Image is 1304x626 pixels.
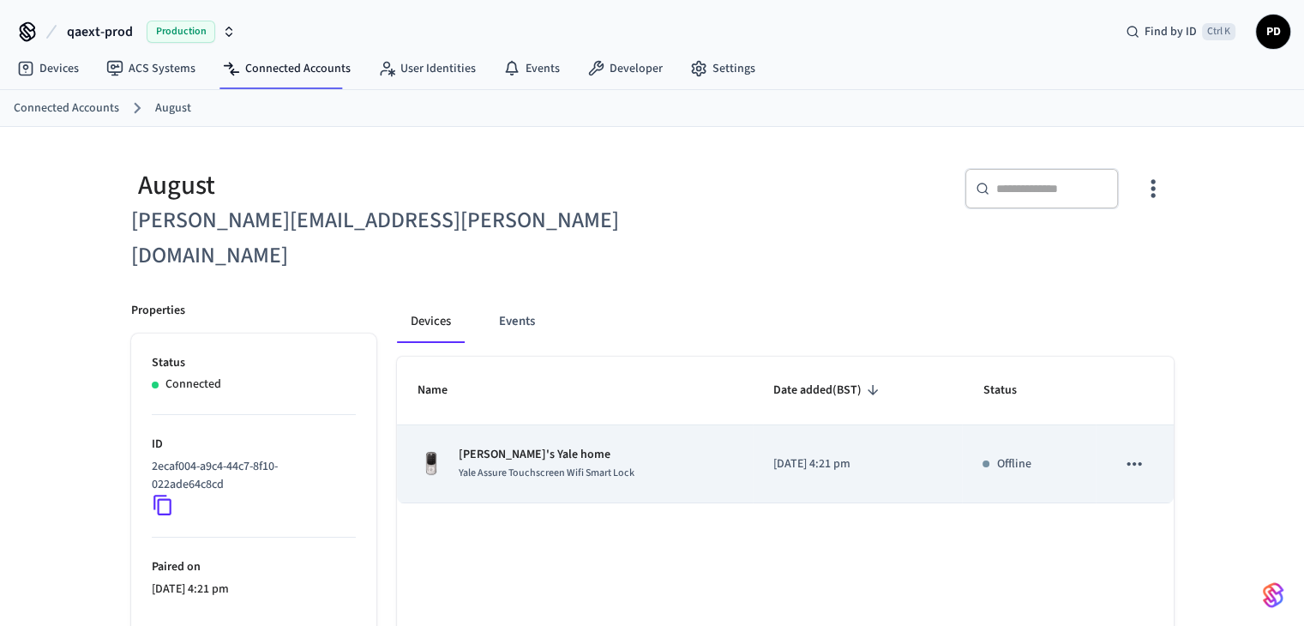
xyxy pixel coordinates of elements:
p: Offline [996,455,1031,473]
a: User Identities [364,53,490,84]
p: Properties [131,302,185,320]
span: Status [983,377,1038,404]
span: PD [1258,16,1289,47]
span: Production [147,21,215,43]
a: Connected Accounts [14,99,119,117]
img: SeamLogoGradient.69752ec5.svg [1263,581,1283,609]
p: [PERSON_NAME]'s Yale home [459,446,634,464]
span: Find by ID [1145,23,1197,40]
button: PD [1256,15,1290,49]
h6: [PERSON_NAME][EMAIL_ADDRESS][PERSON_NAME][DOMAIN_NAME] [131,203,642,274]
button: Devices [397,302,465,343]
a: Settings [676,53,769,84]
a: Developer [574,53,676,84]
span: Date added(BST) [773,377,884,404]
img: Yale Assure Touchscreen Wifi Smart Lock, Satin Nickel, Front [418,450,445,478]
p: 2ecaf004-a9c4-44c7-8f10-022ade64c8cd [152,458,349,494]
a: Connected Accounts [209,53,364,84]
button: Events [485,302,549,343]
a: August [155,99,191,117]
p: [DATE] 4:21 pm [152,581,356,599]
span: Yale Assure Touchscreen Wifi Smart Lock [459,466,634,480]
table: sticky table [397,357,1174,504]
p: ID [152,436,356,454]
span: Name [418,377,470,404]
div: August [131,168,642,203]
a: ACS Systems [93,53,209,84]
div: connected account tabs [397,302,1174,343]
span: Ctrl K [1202,23,1235,40]
p: Status [152,354,356,372]
span: qaext-prod [67,21,133,42]
a: Events [490,53,574,84]
div: Find by IDCtrl K [1112,16,1249,47]
p: Paired on [152,558,356,576]
p: Connected [165,376,221,394]
p: [DATE] 4:21 pm [773,455,941,473]
a: Devices [3,53,93,84]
